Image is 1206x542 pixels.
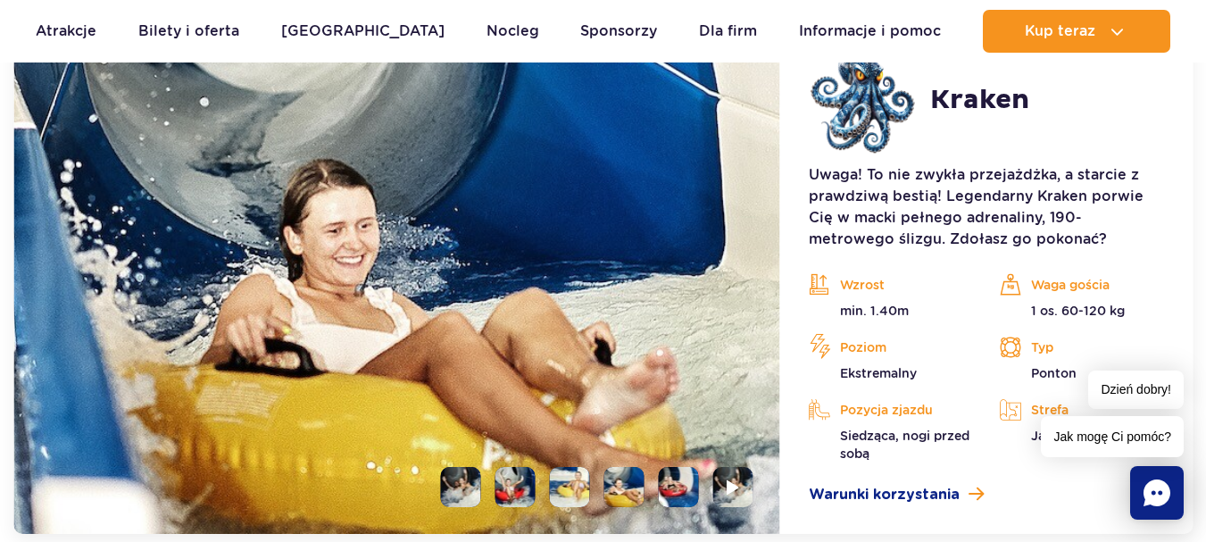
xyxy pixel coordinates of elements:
[930,84,1029,116] h2: Kraken
[1000,271,1164,298] p: Waga gościa
[580,10,657,53] a: Sponsorzy
[809,271,973,298] p: Wzrost
[1025,23,1095,39] span: Kup teraz
[1000,396,1164,423] p: Strefa
[1130,466,1184,520] div: Chat
[809,334,973,361] p: Poziom
[809,484,960,505] span: Warunki korzystania
[138,10,239,53] a: Bilety i oferta
[36,10,96,53] a: Atrakcje
[983,10,1170,53] button: Kup teraz
[809,164,1164,250] p: Uwaga! To nie zwykła przejażdżka, a starcie z prawdziwą bestią! Legendarny Kraken porwie Cię w ma...
[281,10,445,53] a: [GEOGRAPHIC_DATA]
[1000,427,1164,445] p: Jamango
[809,427,973,463] p: Siedząca, nogi przed sobą
[1000,364,1164,382] p: Ponton
[1000,334,1164,361] p: Typ
[799,10,941,53] a: Informacje i pomoc
[1041,416,1184,457] span: Jak mogę Ci pomóc?
[1088,371,1184,409] span: Dzień dobry!
[1000,302,1164,320] p: 1 os. 60-120 kg
[809,396,973,423] p: Pozycja zjazdu
[699,10,757,53] a: Dla firm
[487,10,539,53] a: Nocleg
[809,46,916,154] img: 683e9df96f1c7957131151.png
[809,364,973,382] p: Ekstremalny
[809,484,1164,505] a: Warunki korzystania
[809,302,973,320] p: min. 1.40m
